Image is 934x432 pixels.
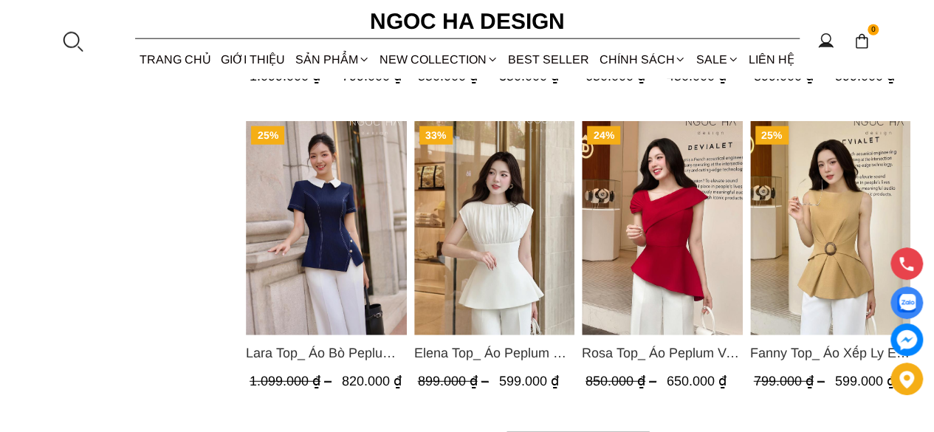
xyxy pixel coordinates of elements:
[417,69,492,83] span: 550.000 ₫
[868,24,879,36] span: 0
[586,374,660,388] span: 850.000 ₫
[413,343,574,363] span: Elena Top_ Áo Peplum Cổ Nhún Màu Trắng A1066
[250,374,335,388] span: 1.099.000 ₫
[753,69,828,83] span: 899.000 ₫
[216,40,290,79] a: GIỚI THIỆU
[246,343,407,363] a: Link to Lara Top_ Áo Bò Peplum Vạt Chép Đính Cúc Mix Cổ Trắng A1058
[413,121,574,335] img: Elena Top_ Áo Peplum Cổ Nhún Màu Trắng A1066
[413,343,574,363] a: Link to Elena Top_ Áo Peplum Cổ Nhún Màu Trắng A1066
[246,343,407,363] span: Lara Top_ Áo Bò Peplum Vạt Chép Đính Cúc Mix Cổ Trắng A1058
[744,40,799,79] a: LIÊN HỆ
[854,33,870,49] img: img-CART-ICON-ksit0nf1
[582,343,743,363] a: Link to Rosa Top_ Áo Peplum Vai Lệch Xếp Ly Màu Đỏ A1064
[342,69,402,83] span: 799.000 ₫
[667,69,727,83] span: 450.000 ₫
[290,40,374,79] div: SẢN PHẨM
[374,40,503,79] a: NEW COLLECTION
[749,343,910,363] span: Fanny Top_ Áo Xếp Ly Eo Sát Nách Màu Bee A1068
[498,374,558,388] span: 599.000 ₫
[586,69,660,83] span: 650.000 ₫
[342,374,402,388] span: 820.000 ₫
[413,121,574,335] a: Product image - Elena Top_ Áo Peplum Cổ Nhún Màu Trắng A1066
[594,40,691,79] div: Chính sách
[834,69,894,83] span: 599.000 ₫
[582,121,743,335] img: Rosa Top_ Áo Peplum Vai Lệch Xếp Ly Màu Đỏ A1064
[890,323,923,356] a: messenger
[582,121,743,335] a: Product image - Rosa Top_ Áo Peplum Vai Lệch Xếp Ly Màu Đỏ A1064
[834,374,894,388] span: 599.000 ₫
[504,40,594,79] a: BEST SELLER
[250,69,335,83] span: 1.099.000 ₫
[691,40,744,79] a: SALE
[582,343,743,363] span: Rosa Top_ Áo Peplum Vai Lệch Xếp Ly Màu Đỏ A1064
[749,121,910,335] a: Product image - Fanny Top_ Áo Xếp Ly Eo Sát Nách Màu Bee A1068
[498,69,558,83] span: 350.000 ₫
[749,343,910,363] a: Link to Fanny Top_ Áo Xếp Ly Eo Sát Nách Màu Bee A1068
[753,374,828,388] span: 799.000 ₫
[890,287,923,319] a: Display image
[417,374,492,388] span: 899.000 ₫
[357,4,578,39] a: Ngoc Ha Design
[897,294,916,312] img: Display image
[246,121,407,335] img: Lara Top_ Áo Bò Peplum Vạt Chép Đính Cúc Mix Cổ Trắng A1058
[246,121,407,335] a: Product image - Lara Top_ Áo Bò Peplum Vạt Chép Đính Cúc Mix Cổ Trắng A1058
[135,40,216,79] a: TRANG CHỦ
[667,374,727,388] span: 650.000 ₫
[749,121,910,335] img: Fanny Top_ Áo Xếp Ly Eo Sát Nách Màu Bee A1068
